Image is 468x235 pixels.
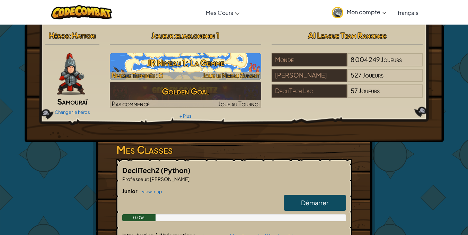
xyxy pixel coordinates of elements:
span: Pas commencé [112,100,150,108]
span: Joueur [151,30,173,40]
a: + Plus [179,113,192,119]
span: : [173,30,176,40]
a: Changer le héros [55,109,90,115]
span: 57 [351,87,358,94]
a: Monde8 004 249Joueurs [272,60,423,68]
div: 0.0% [122,214,156,221]
a: Mes Cours [202,3,243,22]
span: DecliTech2 [122,166,161,174]
span: Joue au Tournoi [218,100,259,108]
span: Joue le Niveau Suivant [203,71,259,79]
span: Hattori [72,30,96,40]
span: : [69,30,72,40]
span: Démarrer [301,199,328,207]
a: [PERSON_NAME]527Joueurs [272,75,423,83]
a: Mon compte [328,1,390,23]
span: Joueurs [381,55,402,63]
img: samurai.pose.png [57,53,85,95]
div: Monde [272,53,347,66]
span: Junior [122,188,139,194]
span: Samouraï [57,97,87,106]
span: Joueurs [359,87,380,94]
span: Professeur [122,176,148,182]
h3: Golden Goal [110,83,261,99]
a: Golden GoalPas commencéJoue au Tournoi [110,82,261,108]
span: (Python) [161,166,191,174]
img: CodeCombat logo [51,5,112,19]
img: Golden Goal [110,82,261,108]
span: français [398,9,418,16]
a: Joue le Niveau Suivant [110,53,261,80]
span: Mon compte [347,8,387,16]
a: DecliTech Lac57Joueurs [272,91,423,99]
span: Niveaux Terminés : 0 [112,71,163,79]
div: DecliTech Lac [272,84,347,98]
span: eliaslonghin 1 [176,30,219,40]
span: : [148,176,149,182]
span: Héros [49,30,69,40]
span: AI League Team Rankings [308,30,387,40]
img: JR Niveau 1: La Gemme [110,53,261,80]
a: view map [139,189,162,194]
span: [PERSON_NAME] [149,176,189,182]
span: Joueurs [363,71,383,79]
h3: JR Niveau 1: La Gemme [110,55,261,71]
a: français [394,3,422,22]
span: 8 004 249 [351,55,380,63]
img: avatar [332,7,343,18]
span: 527 [351,71,362,79]
h3: Mes Classes [116,142,352,157]
span: Mes Cours [206,9,233,16]
div: [PERSON_NAME] [272,69,347,82]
